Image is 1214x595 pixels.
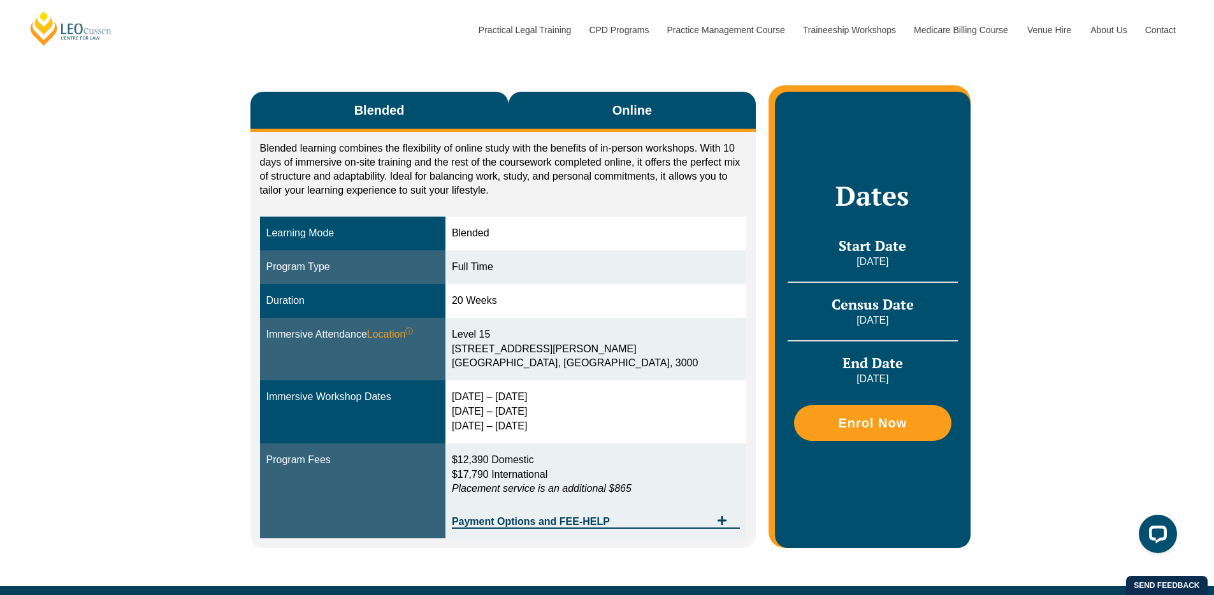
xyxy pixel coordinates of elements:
span: Blended [354,101,405,119]
p: Blended learning combines the flexibility of online study with the benefits of in-person workshop... [260,141,747,197]
span: Online [612,101,652,119]
a: CPD Programs [579,3,657,57]
p: [DATE] [788,255,957,269]
div: Blended [452,226,740,241]
p: [DATE] [788,313,957,327]
span: Payment Options and FEE-HELP [452,517,711,527]
a: Venue Hire [1018,3,1081,57]
span: Location [367,327,414,342]
a: Medicare Billing Course [904,3,1018,57]
sup: ⓘ [405,327,413,336]
div: Learning Mode [266,226,439,241]
div: Program Type [266,260,439,275]
div: 20 Weeks [452,294,740,308]
p: [DATE] [788,372,957,386]
span: End Date [842,354,903,372]
div: [DATE] – [DATE] [DATE] – [DATE] [DATE] – [DATE] [452,390,740,434]
span: $17,790 International [452,469,547,480]
iframe: LiveChat chat widget [1129,510,1182,563]
div: Level 15 [STREET_ADDRESS][PERSON_NAME] [GEOGRAPHIC_DATA], [GEOGRAPHIC_DATA], 3000 [452,327,740,371]
span: Census Date [832,295,914,313]
a: Contact [1136,3,1185,57]
div: Tabs. Open items with Enter or Space, close with Escape and navigate using the Arrow keys. [250,92,756,548]
a: Practical Legal Training [469,3,580,57]
a: [PERSON_NAME] Centre for Law [29,10,113,47]
span: Start Date [839,236,906,255]
span: $12,390 Domestic [452,454,534,465]
span: Enrol Now [838,417,907,429]
em: Placement service is an additional $865 [452,483,632,494]
div: Duration [266,294,439,308]
a: Enrol Now [794,405,951,441]
a: Practice Management Course [658,3,793,57]
a: Traineeship Workshops [793,3,904,57]
div: Full Time [452,260,740,275]
div: Immersive Workshop Dates [266,390,439,405]
a: About Us [1081,3,1136,57]
div: Program Fees [266,453,439,468]
h2: Dates [788,180,957,211]
div: Immersive Attendance [266,327,439,342]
